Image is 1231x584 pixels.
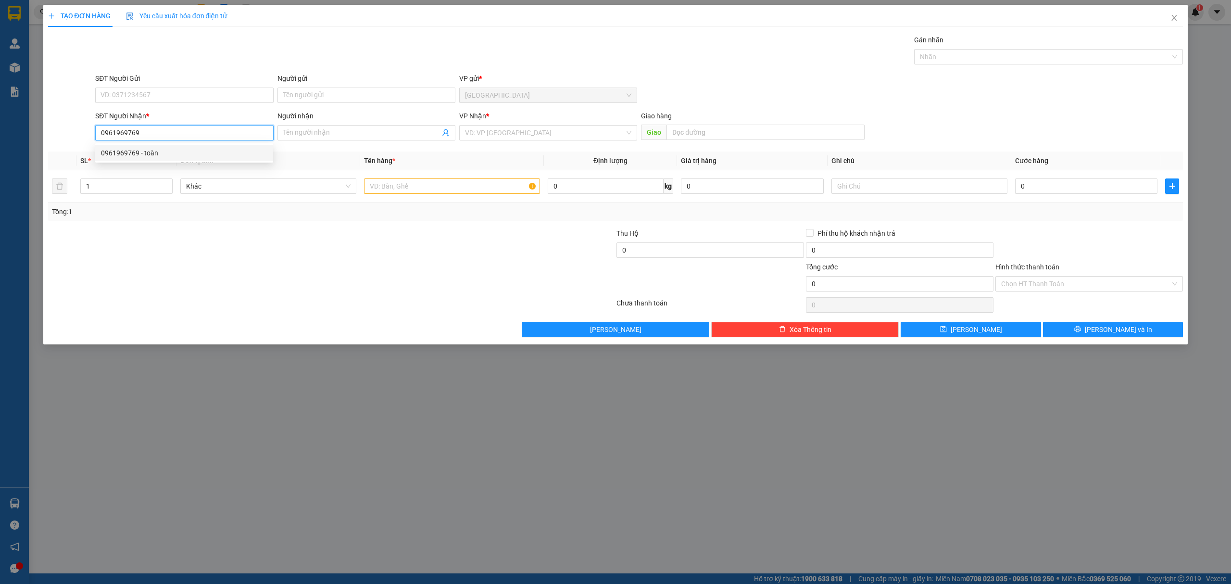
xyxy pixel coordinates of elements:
[616,229,639,237] span: Thu Hộ
[664,178,673,194] span: kg
[995,263,1059,271] label: Hình thức thanh toán
[681,157,716,165] span: Giá trị hàng
[593,157,628,165] span: Định lượng
[1165,178,1179,194] button: plus
[101,148,267,158] div: 0961969769 - toàn
[666,125,865,140] input: Dọc đường
[914,36,943,44] label: Gán nhãn
[277,73,455,84] div: Người gửi
[126,12,227,20] span: Yêu cầu xuất hóa đơn điện tử
[951,324,1002,335] span: [PERSON_NAME]
[828,152,1011,170] th: Ghi chú
[1170,14,1178,22] span: close
[1085,324,1152,335] span: [PERSON_NAME] và In
[814,228,899,239] span: Phí thu hộ khách nhận trả
[126,13,134,20] img: icon
[364,178,540,194] input: VD: Bàn, Ghế
[790,324,831,335] span: Xóa Thông tin
[442,129,450,137] span: user-add
[711,322,899,337] button: deleteXóa Thông tin
[681,178,823,194] input: 0
[459,112,486,120] span: VP Nhận
[48,13,55,19] span: plus
[806,263,838,271] span: Tổng cước
[52,206,475,217] div: Tổng: 1
[1043,322,1183,337] button: printer[PERSON_NAME] và In
[1015,157,1048,165] span: Cước hàng
[779,326,786,333] span: delete
[901,322,1041,337] button: save[PERSON_NAME]
[522,322,709,337] button: [PERSON_NAME]
[1161,5,1188,32] button: Close
[48,12,111,20] span: TẠO ĐƠN HÀNG
[95,73,273,84] div: SĐT Người Gửi
[831,178,1007,194] input: Ghi Chú
[95,111,273,121] div: SĐT Người Nhận
[615,298,805,315] div: Chưa thanh toán
[940,326,947,333] span: save
[459,73,637,84] div: VP gửi
[95,145,273,161] div: 0961969769 - toàn
[641,125,666,140] span: Giao
[465,88,631,102] span: Sài Gòn
[80,157,88,165] span: SL
[590,324,641,335] span: [PERSON_NAME]
[641,112,672,120] span: Giao hàng
[1166,182,1179,190] span: plus
[186,179,351,193] span: Khác
[1074,326,1081,333] span: printer
[52,178,67,194] button: delete
[277,111,455,121] div: Người nhận
[364,157,395,165] span: Tên hàng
